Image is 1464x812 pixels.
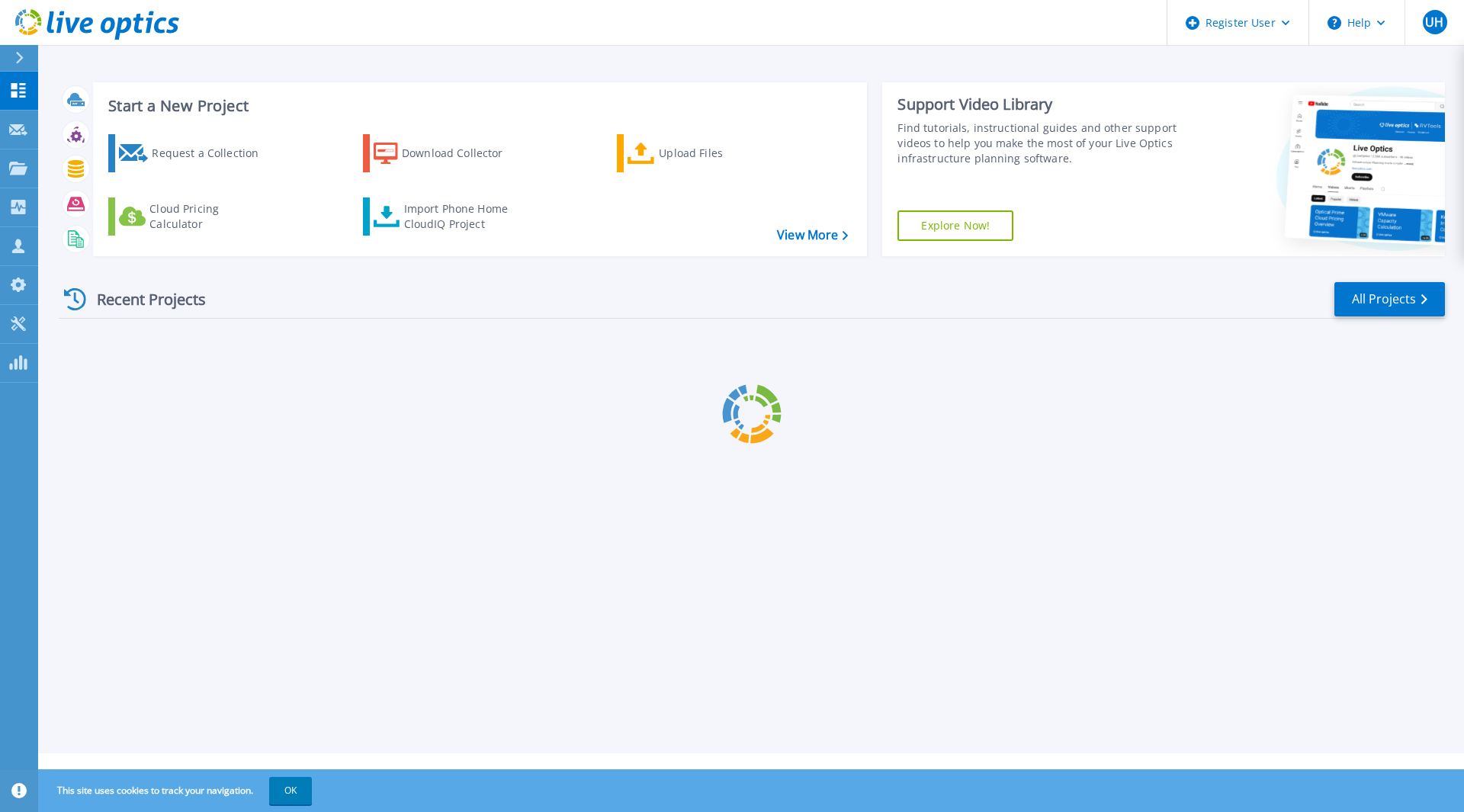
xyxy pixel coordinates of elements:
div: Download Collector [402,138,524,168]
div: Recent Projects [59,281,226,318]
a: Upload Files [617,134,787,172]
div: Request a Collection [152,138,274,168]
div: Upload Files [659,138,781,168]
a: All Projects [1334,282,1445,316]
div: Cloud Pricing Calculator [149,201,271,232]
a: Cloud Pricing Calculator [108,197,278,236]
a: Request a Collection [108,134,278,172]
a: Explore Now! [897,210,1013,241]
span: UH [1425,16,1443,28]
span: This site uses cookies to track your navigation. [42,777,312,804]
h3: Start a New Project [108,98,848,114]
a: Download Collector [363,134,533,172]
a: View More [777,228,848,242]
div: Support Video Library [897,95,1184,114]
div: Import Phone Home CloudIQ Project [404,201,523,232]
div: Find tutorials, instructional guides and other support videos to help you make the most of your L... [897,120,1184,166]
button: OK [269,777,312,804]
